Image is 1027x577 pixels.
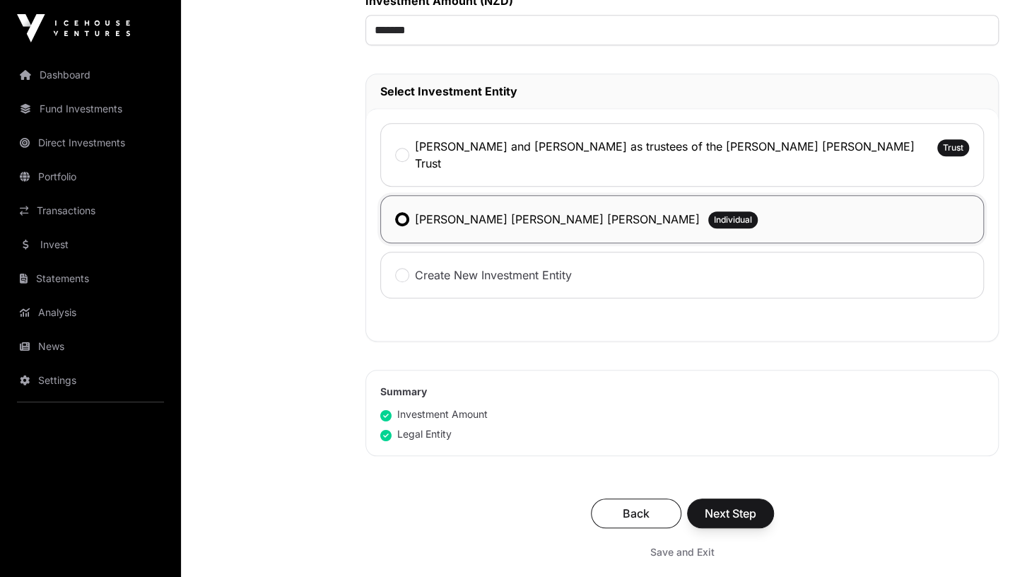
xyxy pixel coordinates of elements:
span: Back [609,505,664,522]
a: Fund Investments [11,93,170,124]
button: Next Step [687,499,774,528]
label: Create New Investment Entity [415,267,572,284]
label: [PERSON_NAME] and [PERSON_NAME] as trustees of the [PERSON_NAME] [PERSON_NAME] Trust [415,138,929,172]
a: Dashboard [11,59,170,91]
a: Transactions [11,195,170,226]
a: Settings [11,365,170,396]
span: Individual [714,214,752,226]
h2: Select Investment Entity [380,83,984,100]
a: Direct Investments [11,127,170,158]
span: Next Step [705,505,756,522]
label: [PERSON_NAME] [PERSON_NAME] [PERSON_NAME] [415,211,700,228]
div: Investment Amount [380,407,488,421]
button: Save and Exit [633,540,732,565]
button: Back [591,499,681,528]
a: Statements [11,263,170,294]
div: Legal Entity [380,427,452,441]
img: Icehouse Ventures Logo [17,14,130,42]
a: Portfolio [11,161,170,192]
a: News [11,331,170,362]
iframe: Chat Widget [956,509,1027,577]
span: Trust [943,142,963,153]
a: Analysis [11,297,170,328]
span: Save and Exit [650,545,715,559]
a: Invest [11,229,170,260]
h2: Summary [380,385,984,399]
